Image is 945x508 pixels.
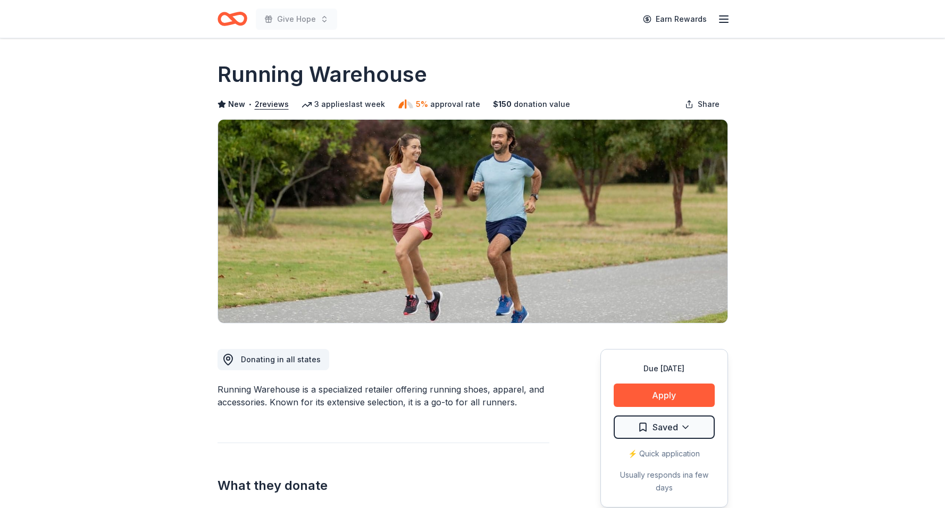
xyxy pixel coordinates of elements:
span: $ 150 [493,98,512,111]
a: Earn Rewards [637,10,713,29]
button: 2reviews [255,98,289,111]
div: Due [DATE] [614,362,715,375]
div: ⚡️ Quick application [614,447,715,460]
div: Usually responds in a few days [614,469,715,494]
h1: Running Warehouse [218,60,427,89]
span: Saved [653,420,678,434]
span: New [228,98,245,111]
span: donation value [514,98,570,111]
span: Donating in all states [241,355,321,364]
button: Saved [614,415,715,439]
button: Share [676,94,728,115]
button: Give Hope [256,9,337,30]
span: Share [698,98,720,111]
div: Running Warehouse is a specialized retailer offering running shoes, apparel, and accessories. Kno... [218,383,549,409]
img: Image for Running Warehouse [218,120,727,323]
span: • [248,100,252,109]
a: Home [218,6,247,31]
span: 5% [416,98,428,111]
h2: What they donate [218,477,549,494]
div: 3 applies last week [302,98,385,111]
span: approval rate [430,98,480,111]
span: Give Hope [277,13,316,26]
button: Apply [614,384,715,407]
